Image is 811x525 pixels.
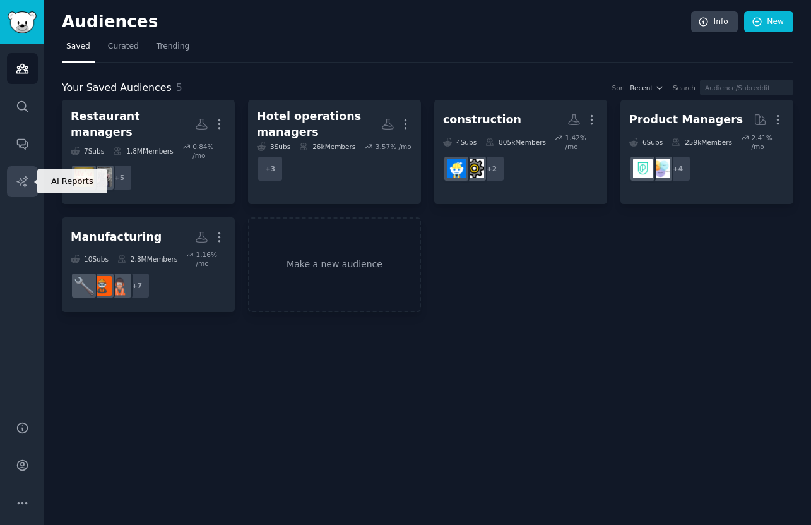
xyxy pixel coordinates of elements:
a: Trending [152,37,194,63]
img: Restaurant_Managers [74,167,94,187]
span: Saved [66,41,90,52]
div: construction [443,112,521,128]
span: Recent [630,83,653,92]
img: Construction [447,159,466,178]
div: 259k Members [672,133,732,151]
a: Curated [104,37,143,63]
img: ConstructionTech [465,159,484,178]
div: + 5 [106,164,133,191]
button: Recent [630,83,664,92]
a: New [744,11,793,33]
div: 26k Members [299,142,355,151]
div: 805k Members [485,133,546,151]
input: Audience/Subreddit [700,80,793,95]
div: 1.42 % /mo [565,133,598,151]
img: ProductMgmt [633,159,653,178]
div: Manufacturing [71,229,162,245]
span: Your Saved Audiences [62,80,172,96]
a: Make a new audience [248,217,421,313]
div: Sort [612,83,626,92]
div: 0.84 % /mo [192,142,226,160]
a: Saved [62,37,95,63]
span: 5 [176,81,182,94]
div: 2.8M Members [117,250,177,268]
img: SafetyProfessionals [92,276,112,296]
div: 1.8M Members [113,142,173,160]
img: GummySearch logo [8,11,37,33]
a: Product Managers6Subs259kMembers2.41% /mo+4ProductManagementProductMgmt [620,100,793,204]
a: construction4Subs805kMembers1.42% /mo+2ConstructionTechConstruction [434,100,607,204]
div: Restaurant managers [71,109,195,140]
div: Search [673,83,696,92]
div: 4 Sub s [443,133,477,151]
div: 1.16 % /mo [196,250,226,268]
div: + 7 [124,272,150,299]
div: Product Managers [629,112,743,128]
h2: Audiences [62,12,691,32]
div: 6 Sub s [629,133,663,151]
img: ProductManagement [651,159,670,178]
div: 10 Sub s [71,250,109,268]
div: + 4 [665,155,691,182]
div: + 2 [478,155,505,182]
div: 3 Sub s [257,142,290,151]
div: Hotel operations managers [257,109,381,140]
div: 2.41 % /mo [751,133,784,151]
div: 7 Sub s [71,142,104,160]
div: 3.57 % /mo [376,142,411,151]
a: Hotel operations managers3Subs26kMembers3.57% /mo+3 [248,100,421,204]
img: ManufacturingPorn [110,276,129,296]
a: Manufacturing10Subs2.8MMembers1.16% /mo+7ManufacturingPornSafetyProfessionalsMechanicalEngineering [62,217,235,313]
span: Trending [157,41,189,52]
span: Curated [108,41,139,52]
img: MechanicalEngineering [74,276,94,296]
div: + 3 [257,155,283,182]
img: KitchenConfidential [92,167,112,187]
a: Info [691,11,738,33]
a: Restaurant managers7Subs1.8MMembers0.84% /mo+5KitchenConfidentialRestaurant_Managers [62,100,235,204]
